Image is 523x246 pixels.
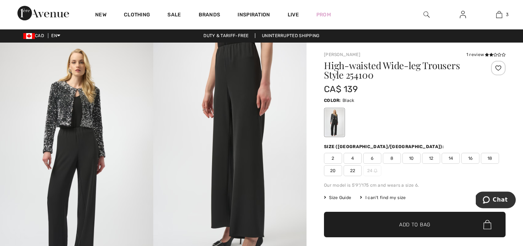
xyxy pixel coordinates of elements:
span: 4 [344,153,362,164]
span: 18 [481,153,499,164]
div: 1 review [466,51,506,58]
div: I can't find my size [360,194,406,201]
a: New [95,12,106,19]
span: 2 [324,153,342,164]
span: CAD [23,33,47,38]
div: Black [325,109,344,136]
span: Inspiration [238,12,270,19]
img: 1ère Avenue [17,6,69,20]
span: 16 [461,153,479,164]
a: Live [288,11,299,19]
span: 8 [383,153,401,164]
img: search the website [423,10,430,19]
div: Our model is 5'9"/175 cm and wears a size 6. [324,182,506,189]
iframe: Opens a widget where you can chat to one of our agents [476,191,516,210]
span: 12 [422,153,440,164]
span: EN [51,33,60,38]
a: Prom [316,11,331,19]
span: Color: [324,98,341,103]
img: Bag.svg [483,220,491,229]
img: My Info [460,10,466,19]
img: ring-m.svg [374,169,377,172]
div: Size ([GEOGRAPHIC_DATA]/[GEOGRAPHIC_DATA]): [324,143,445,150]
span: CA$ 139 [324,84,358,94]
span: 22 [344,165,362,176]
span: Size Guide [324,194,351,201]
a: Brands [199,12,220,19]
h1: High-waisted Wide-leg Trousers Style 254100 [324,61,475,80]
span: 24 [363,165,381,176]
a: 3 [481,10,517,19]
a: Sale [167,12,181,19]
span: Add to Bag [399,221,430,229]
span: 3 [506,11,508,18]
span: 14 [442,153,460,164]
span: 20 [324,165,342,176]
button: Add to Bag [324,212,506,237]
a: [PERSON_NAME] [324,52,360,57]
a: Clothing [124,12,150,19]
span: 6 [363,153,381,164]
img: Canadian Dollar [23,33,35,39]
a: Sign In [454,10,472,19]
span: 10 [402,153,421,164]
img: My Bag [496,10,502,19]
span: Black [342,98,354,103]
